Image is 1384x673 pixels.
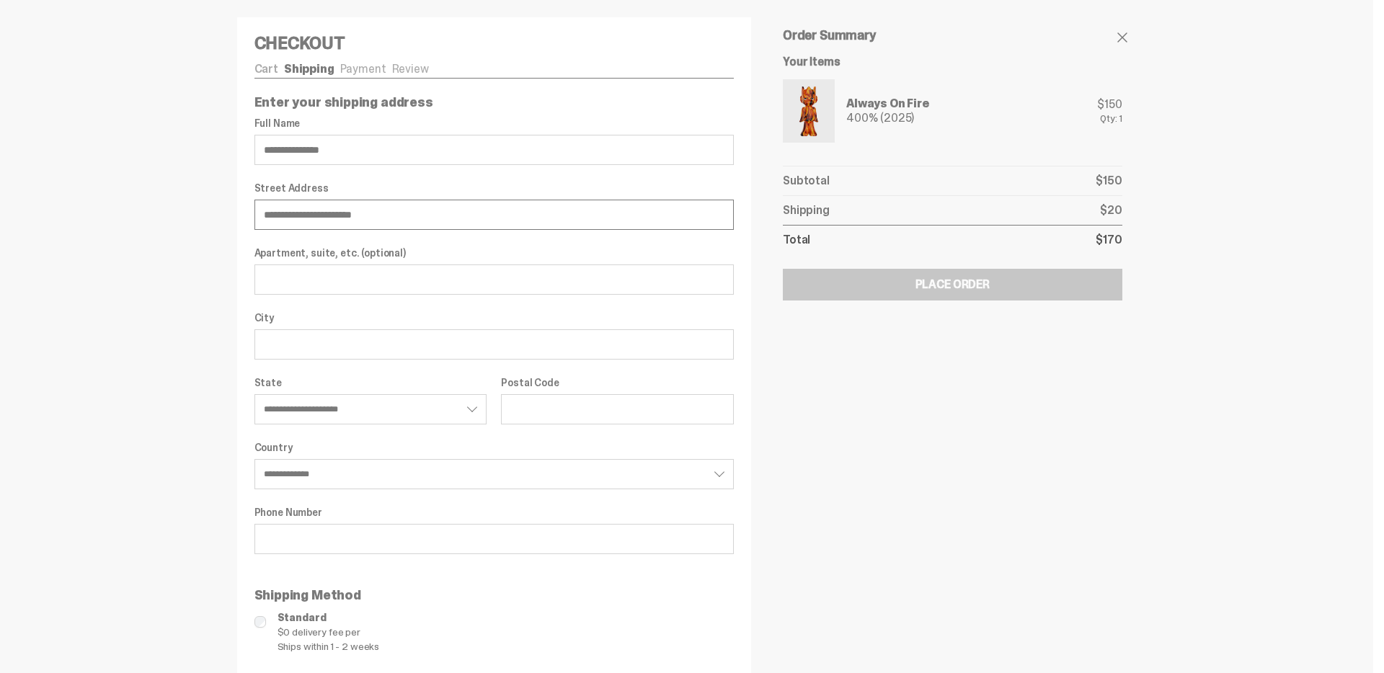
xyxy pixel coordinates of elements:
div: Place Order [915,279,990,290]
h4: Checkout [254,35,735,52]
div: Qty: 1 [1097,113,1122,123]
p: Subtotal [783,175,830,187]
h5: Order Summary [783,29,1122,42]
span: Ships within 1 - 2 weeks [278,639,735,654]
div: 400% (2025) [846,112,929,124]
label: Postal Code [501,377,734,388]
p: Shipping [783,205,830,216]
p: $170 [1096,234,1122,246]
span: Standard [278,610,735,625]
label: City [254,312,735,324]
div: $150 [1097,99,1122,110]
label: Apartment, suite, etc. (optional) [254,247,735,259]
p: Shipping Method [254,589,735,602]
label: Street Address [254,182,735,194]
button: Place Order [783,269,1122,300]
a: Cart [254,61,278,76]
label: Country [254,442,735,453]
p: $150 [1096,175,1122,187]
span: $0 delivery fee per [278,625,735,639]
p: Enter your shipping address [254,96,735,109]
p: Total [783,234,810,246]
div: Always On Fire [846,98,929,110]
img: Always-On-Fire---Website-Archive.2484X.png [786,82,832,140]
p: $20 [1100,205,1122,216]
label: State [254,377,487,388]
label: Full Name [254,117,735,129]
h6: Your Items [783,56,1122,68]
label: Phone Number [254,507,735,518]
a: Shipping [284,61,334,76]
